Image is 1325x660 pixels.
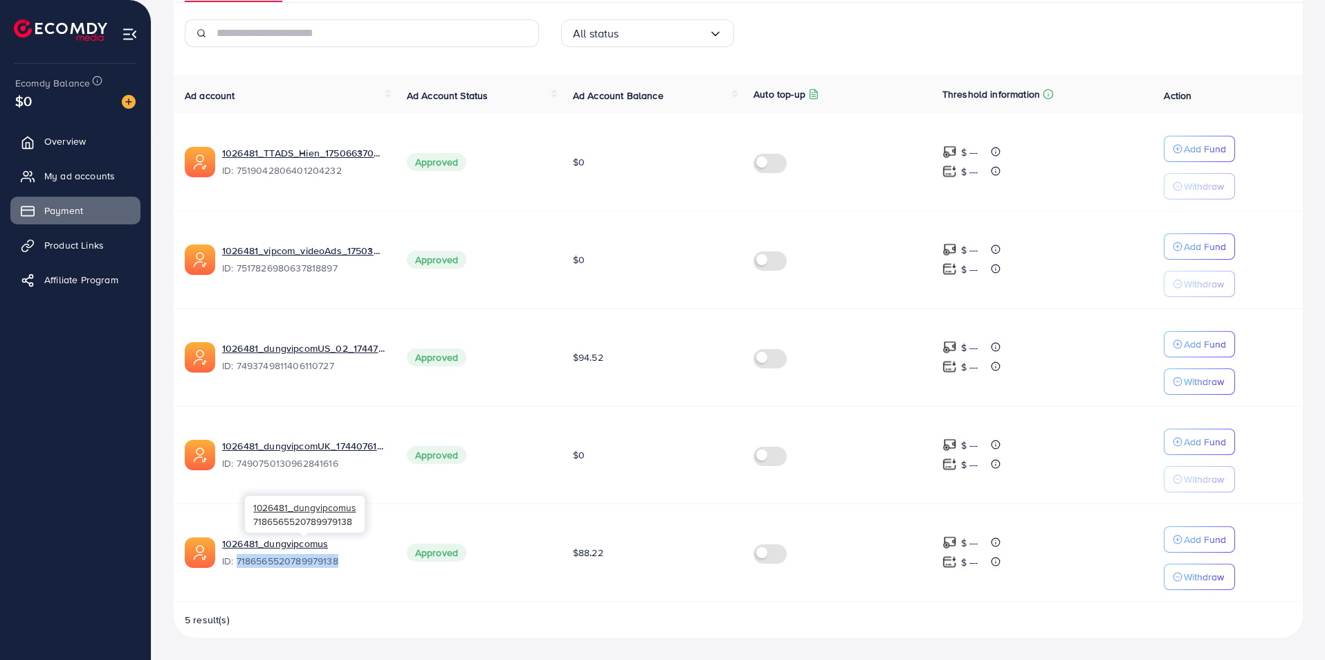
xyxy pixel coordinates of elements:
button: Withdraw [1164,173,1235,199]
p: $ --- [961,359,978,375]
img: top-up amount [942,164,957,179]
a: 1026481_vipcom_videoAds_1750380509111 [222,244,385,258]
span: Approved [407,544,466,562]
div: <span class='underline'>1026481_TTADS_Hien_1750663705167</span></br>7519042806401204232 [222,146,385,178]
span: Ad account [185,89,235,102]
a: Product Links [10,231,140,259]
p: Withdraw [1184,569,1224,585]
button: Withdraw [1164,466,1235,492]
span: 1026481_dungvipcomus [253,501,356,514]
span: Overview [44,134,86,148]
span: ID: 7519042806401204232 [222,163,385,177]
a: 1026481_TTADS_Hien_1750663705167 [222,146,385,160]
a: Payment [10,197,140,224]
p: $ --- [961,456,978,473]
p: $ --- [961,261,978,278]
p: Threshold information [942,86,1040,102]
p: Add Fund [1184,141,1226,157]
p: Auto top-up [753,86,805,102]
p: Withdraw [1184,178,1224,195]
a: 1026481_dungvipcomUS_02_1744774713900 [222,341,385,355]
button: Add Fund [1164,331,1235,357]
div: Search for option [561,19,734,47]
img: menu [122,26,138,42]
img: image [122,95,136,109]
p: Withdraw [1184,471,1224,488]
img: top-up amount [942,457,957,472]
img: top-up amount [942,438,957,452]
div: <span class='underline'>1026481_vipcom_videoAds_1750380509111</span></br>7517826980637818897 [222,244,385,276]
img: logo [14,19,107,41]
input: Search for option [619,23,709,44]
div: 7186565520789979138 [245,496,365,533]
a: Affiliate Program [10,266,140,294]
iframe: Chat [1266,598,1315,650]
img: ic-ads-acc.e4c84228.svg [185,537,215,568]
img: ic-ads-acc.e4c84228.svg [185,440,215,470]
span: $0 [573,448,585,462]
img: ic-ads-acc.e4c84228.svg [185,244,215,275]
p: Add Fund [1184,336,1226,353]
a: 1026481_dungvipcomus [222,537,328,551]
span: Ad Account Status [407,89,488,102]
span: Action [1164,89,1191,102]
img: top-up amount [942,359,957,374]
span: $94.52 [573,350,603,364]
p: Add Fund [1184,531,1226,548]
span: $0 [573,155,585,169]
img: ic-ads-acc.e4c84228.svg [185,342,215,373]
div: <span class='underline'>1026481_dungvipcomUK_1744076183761</span></br>7490750130962841616 [222,439,385,471]
img: top-up amount [942,555,957,569]
p: $ --- [961,242,978,258]
img: top-up amount [942,145,957,159]
span: Product Links [44,238,104,252]
button: Add Fund [1164,136,1235,162]
p: Add Fund [1184,238,1226,255]
p: $ --- [961,163,978,180]
span: My ad accounts [44,169,115,183]
p: Withdraw [1184,373,1224,390]
span: Ad Account Balance [573,89,664,102]
a: Overview [10,127,140,155]
button: Add Fund [1164,526,1235,553]
img: top-up amount [942,242,957,257]
button: Add Fund [1164,429,1235,455]
span: ID: 7490750130962841616 [222,456,385,470]
span: Affiliate Program [44,273,118,287]
p: $ --- [961,554,978,571]
div: <span class='underline'>1026481_dungvipcomUS_02_1744774713900</span></br>7493749811406110727 [222,341,385,373]
button: Withdraw [1164,368,1235,395]
a: My ad accounts [10,162,140,190]
span: $0 [15,91,32,111]
span: Payment [44,204,83,217]
button: Withdraw [1164,271,1235,297]
span: All status [573,23,619,44]
span: 5 result(s) [185,613,230,627]
button: Withdraw [1164,564,1235,590]
img: ic-ads-acc.e4c84228.svg [185,147,215,177]
p: Add Fund [1184,434,1226,450]
span: ID: 7493749811406110727 [222,359,385,373]
span: $88.22 [573,546,603,560]
span: Ecomdy Balance [15,76,90,90]
span: Approved [407,153,466,171]
p: $ --- [961,144,978,161]
span: ID: 7186565520789979138 [222,554,385,568]
p: $ --- [961,437,978,454]
img: top-up amount [942,535,957,550]
span: $0 [573,253,585,267]
p: $ --- [961,535,978,551]
img: top-up amount [942,340,957,355]
img: top-up amount [942,262,957,276]
span: Approved [407,251,466,269]
span: Approved [407,348,466,366]
a: 1026481_dungvipcomUK_1744076183761 [222,439,385,453]
span: ID: 7517826980637818897 [222,261,385,275]
button: Add Fund [1164,233,1235,260]
span: Approved [407,446,466,464]
p: Withdraw [1184,276,1224,292]
p: $ --- [961,339,978,356]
